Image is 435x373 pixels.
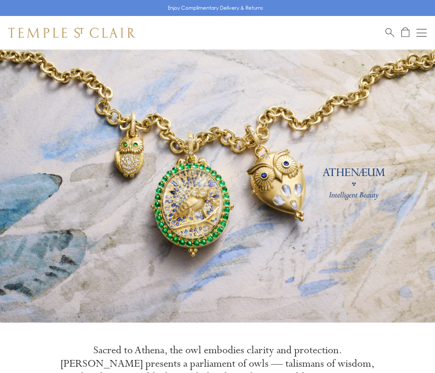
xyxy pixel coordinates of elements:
a: Search [385,27,394,38]
a: Open Shopping Bag [401,27,409,38]
img: Temple St. Clair [8,28,135,38]
button: Open navigation [417,28,427,38]
p: Enjoy Complimentary Delivery & Returns [168,4,263,12]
